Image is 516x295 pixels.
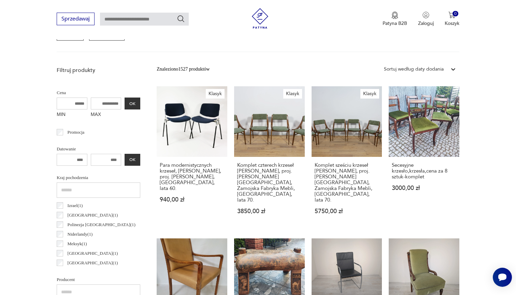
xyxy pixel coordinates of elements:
p: 3850,00 zł [237,208,302,214]
label: MAX [91,109,121,120]
p: 5750,00 zł [315,208,379,214]
a: KlasykKomplet czterech krzeseł Skoczek, proj. J. Kędziorek, Zamojska Fabryka Mebli, Polska, lata ... [234,86,305,227]
p: Datowanie [57,145,140,153]
button: Patyna B2B [383,12,407,27]
button: Zaloguj [418,12,434,27]
p: [GEOGRAPHIC_DATA] ( 1 ) [68,259,118,267]
p: Patyna B2B [383,20,407,27]
button: Sprzedawaj [57,13,95,25]
p: 940,00 zł [160,197,224,203]
p: Cena [57,89,140,97]
p: Meksyk ( 1 ) [68,240,87,248]
button: Szukaj [177,15,185,23]
p: Koszyk [445,20,459,27]
h3: Komplet sześciu krzeseł [PERSON_NAME], proj. [PERSON_NAME][GEOGRAPHIC_DATA], Zamojska Fabryka Meb... [315,162,379,203]
img: Ikona medalu [391,12,398,19]
button: OK [125,98,140,109]
p: Producent [57,276,140,283]
div: Sortuj według daty dodania [384,65,444,73]
img: Ikonka użytkownika [422,12,429,18]
iframe: Smartsupp widget button [493,268,512,287]
a: Ikona medaluPatyna B2B [383,12,407,27]
div: 0 [453,11,458,17]
a: Secesyjne krzesło,krzesła,cena za 8 sztuk-kompletSecesyjne krzesło,krzesła,cena za 8 sztuk-komple... [389,86,459,227]
p: Kraj pochodzenia [57,174,140,181]
p: [GEOGRAPHIC_DATA] ( 1 ) [68,250,118,257]
p: Niderlandy ( 1 ) [68,231,93,238]
div: Znaleziono 1527 produktów [157,65,210,73]
img: Patyna - sklep z meblami i dekoracjami vintage [250,8,270,29]
p: [GEOGRAPHIC_DATA] ( 1 ) [68,211,118,219]
img: Ikona koszyka [448,12,455,18]
a: KlasykPara modernistycznych krzeseł, Anonima Castelli, proj. G. Piretti, Włochy, lata 60.Para mod... [157,86,227,227]
p: 3000,00 zł [392,185,456,191]
h3: Para modernistycznych krzeseł, [PERSON_NAME], proj. [PERSON_NAME], [GEOGRAPHIC_DATA], lata 60. [160,162,224,191]
p: Polinezja [GEOGRAPHIC_DATA] ( 1 ) [68,221,135,228]
label: MIN [57,109,87,120]
a: KlasykKomplet sześciu krzeseł Skoczek, proj. J. Kędziorek, Zamojska Fabryka Mebli, Polska, lata 7... [312,86,382,227]
p: Zaloguj [418,20,434,27]
p: Promocja [68,129,85,136]
h3: Komplet czterech krzeseł [PERSON_NAME], proj. [PERSON_NAME][GEOGRAPHIC_DATA], Zamojska Fabryka Me... [237,162,302,203]
p: Izrael ( 1 ) [68,202,83,209]
h3: Secesyjne krzesło,krzesła,cena za 8 sztuk-komplet [392,162,456,180]
button: 0Koszyk [445,12,459,27]
button: OK [125,154,140,166]
p: Filtruj produkty [57,67,140,74]
a: Sprzedawaj [57,17,95,22]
